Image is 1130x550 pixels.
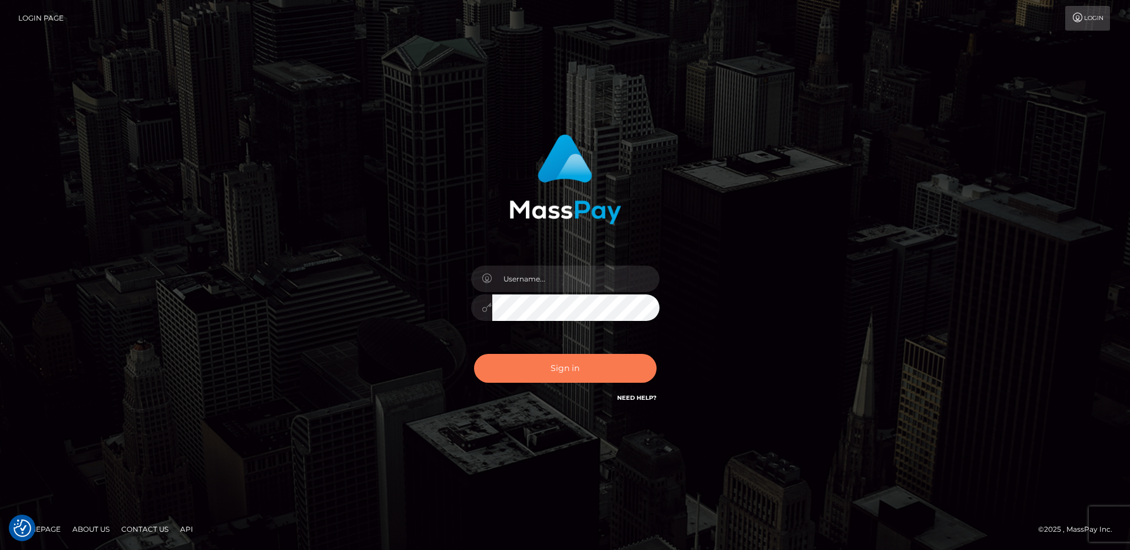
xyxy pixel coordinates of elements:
[68,520,114,538] a: About Us
[492,266,660,292] input: Username...
[617,394,657,402] a: Need Help?
[14,519,31,537] img: Revisit consent button
[117,520,173,538] a: Contact Us
[1065,6,1110,31] a: Login
[18,6,64,31] a: Login Page
[13,520,65,538] a: Homepage
[14,519,31,537] button: Consent Preferences
[1038,523,1121,536] div: © 2025 , MassPay Inc.
[509,134,621,224] img: MassPay Login
[175,520,198,538] a: API
[474,354,657,383] button: Sign in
